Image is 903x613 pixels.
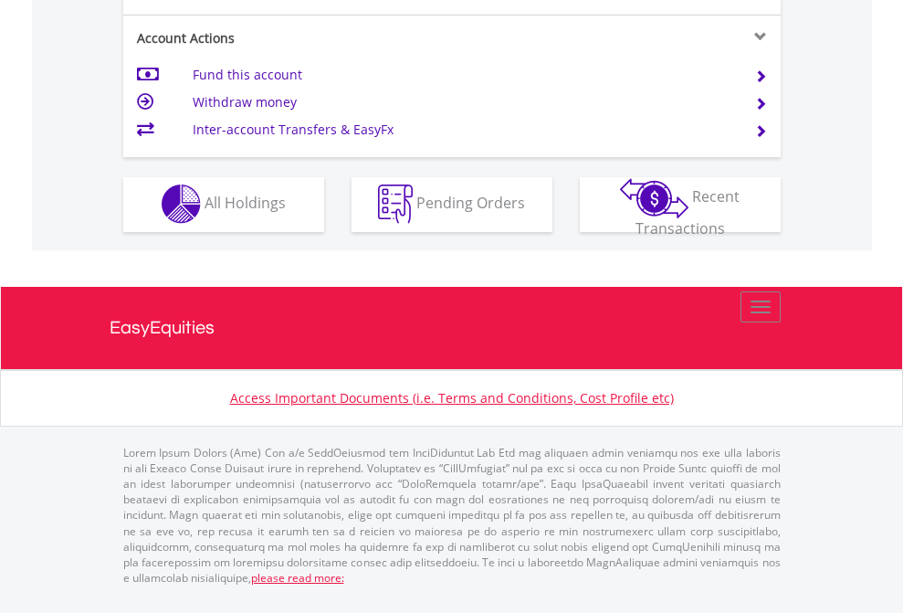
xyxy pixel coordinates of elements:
[416,193,525,213] span: Pending Orders
[620,178,688,218] img: transactions-zar-wht.png
[205,193,286,213] span: All Holdings
[110,287,794,369] a: EasyEquities
[230,389,674,407] a: Access Important Documents (i.e. Terms and Conditions, Cost Profile etc)
[352,177,552,232] button: Pending Orders
[193,116,732,143] td: Inter-account Transfers & EasyFx
[193,61,732,89] td: Fund this account
[378,185,413,224] img: pending_instructions-wht.png
[123,445,781,586] p: Lorem Ipsum Dolors (Ame) Con a/e SeddOeiusmod tem InciDiduntut Lab Etd mag aliquaen admin veniamq...
[123,177,324,232] button: All Holdings
[162,185,201,224] img: holdings-wht.png
[635,186,740,238] span: Recent Transactions
[251,570,344,586] a: please read more:
[123,29,452,48] div: Account Actions
[580,177,781,232] button: Recent Transactions
[193,89,732,116] td: Withdraw money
